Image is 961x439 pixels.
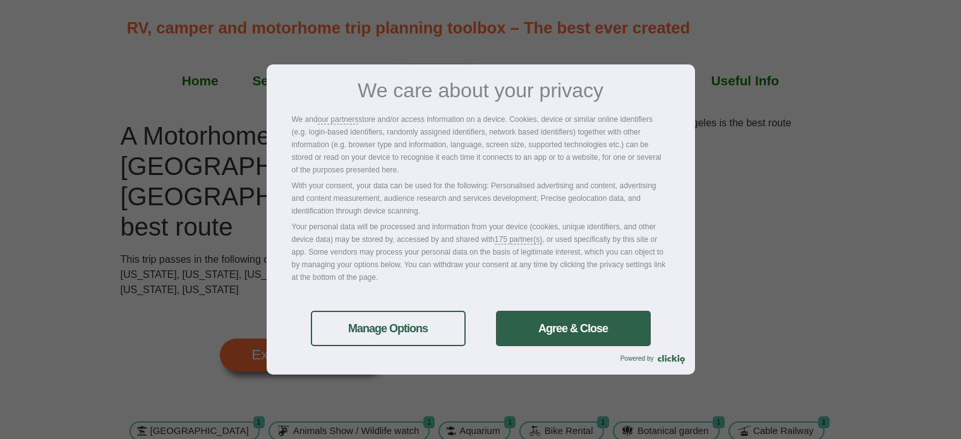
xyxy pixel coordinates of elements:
[620,355,658,362] span: Powered by
[318,113,359,126] a: our partners
[292,179,670,217] p: With your consent, your data can be used for the following: Personalised advertising and content,...
[292,113,670,176] p: We and store and/or access information on a device. Cookies, device or similar online identifiers...
[495,233,542,246] a: 175 partner(s)
[292,220,670,284] p: Your personal data will be processed and information from your device (cookies, unique identifier...
[496,311,651,346] a: Agree & Close
[311,311,466,346] a: Manage Options
[292,80,670,100] h3: We care about your privacy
